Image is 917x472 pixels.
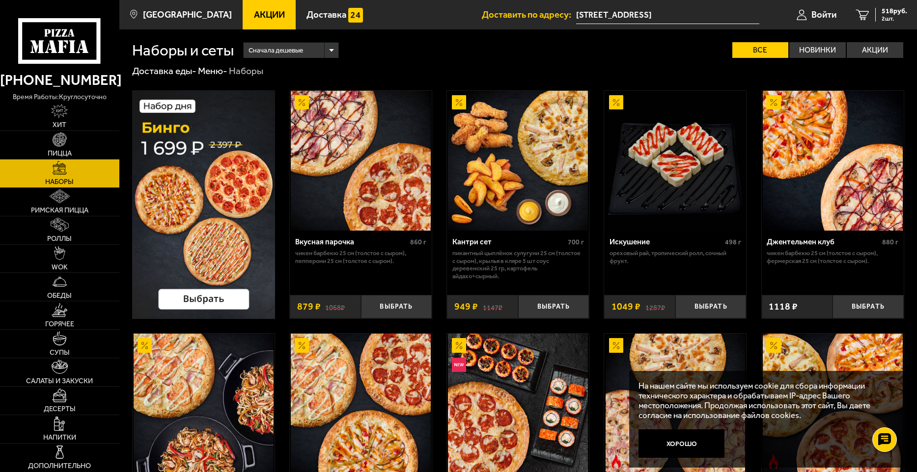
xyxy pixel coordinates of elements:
span: Обеды [47,292,72,299]
span: 879 ₽ [297,302,321,311]
span: [GEOGRAPHIC_DATA] [143,10,232,20]
span: Горячее [45,321,74,328]
div: Наборы [229,65,263,77]
span: 700 г [568,238,584,246]
img: Акционный [766,338,780,352]
span: Салаты и закуски [26,378,93,385]
input: Ваш адрес доставки [576,6,759,24]
p: Пикантный цыплёнок сулугуни 25 см (толстое с сыром), крылья в кляре 5 шт соус деревенский 25 гр, ... [452,249,584,280]
a: АкционныйИскушение [604,91,746,231]
span: Доставка [306,10,346,20]
span: Сначала дешевые [249,41,303,59]
a: АкционныйКантри сет [447,91,589,231]
span: Пицца [48,150,72,157]
img: Акционный [609,338,623,352]
p: Чикен Барбекю 25 см (толстое с сыром), Фермерская 25 см (толстое с сыром). [767,249,898,264]
s: 1147 ₽ [483,302,502,311]
p: Чикен Барбекю 25 см (толстое с сыром), Пепперони 25 см (толстое с сыром). [295,249,427,264]
p: Ореховый рай, Тропический ролл, Сочный фрукт. [610,249,741,264]
label: Новинки [789,42,846,58]
div: Искушение [610,237,722,247]
div: Вкусная парочка [295,237,408,247]
span: Доставить по адресу: [482,10,576,20]
img: Острое блюдо [609,454,623,469]
span: 1118 ₽ [769,302,798,311]
span: Десерты [44,406,76,413]
img: Кантри сет [448,91,588,231]
img: Акционный [295,95,309,109]
a: Доставка еды- [132,65,196,77]
img: Джентельмен клуб [763,91,903,231]
button: Выбрать [675,295,747,318]
span: Хит [53,122,66,129]
s: 1287 ₽ [645,302,665,311]
img: 15daf4d41897b9f0e9f617042186c801.svg [348,8,362,22]
div: Джентельмен клуб [767,237,880,247]
span: Наборы [45,179,74,185]
span: 498 г [725,238,741,246]
s: 1068 ₽ [325,302,345,311]
span: 949 ₽ [454,302,478,311]
span: WOK [52,264,68,271]
a: АкционныйДжентельмен клуб [762,91,904,231]
span: 518 руб. [882,8,907,15]
img: Акционный [452,338,466,352]
span: 2 шт. [882,16,907,22]
a: Меню- [198,65,227,77]
img: Акционный [295,338,309,352]
h1: Наборы и сеты [132,43,234,58]
label: Все [732,42,789,58]
img: Вкусная парочка [291,91,431,231]
button: Выбрать [361,295,432,318]
a: АкционныйВкусная парочка [290,91,432,231]
img: Искушение [606,91,746,231]
img: Акционный [138,338,152,352]
img: Акционный [766,95,780,109]
img: Новинка [452,358,466,372]
p: На нашем сайте мы используем cookie для сбора информации технического характера и обрабатываем IP... [639,381,889,420]
span: Напитки [43,434,76,441]
img: Акционный [452,95,466,109]
label: Акции [847,42,903,58]
button: Хорошо [639,429,724,458]
span: Войти [811,10,836,20]
span: Санкт-Петербург, проспект Художников, 27к1, подъезд 2 [576,6,759,24]
span: Дополнительно [28,463,91,470]
div: Кантри сет [452,237,565,247]
span: 880 г [882,238,898,246]
span: Акции [254,10,285,20]
button: Выбрать [518,295,589,318]
span: Супы [50,349,70,356]
span: Римская пицца [31,207,88,214]
img: Акционный [609,95,623,109]
span: 1049 ₽ [611,302,640,311]
button: Выбрать [833,295,904,318]
span: 860 г [410,238,426,246]
span: Роллы [47,236,72,242]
